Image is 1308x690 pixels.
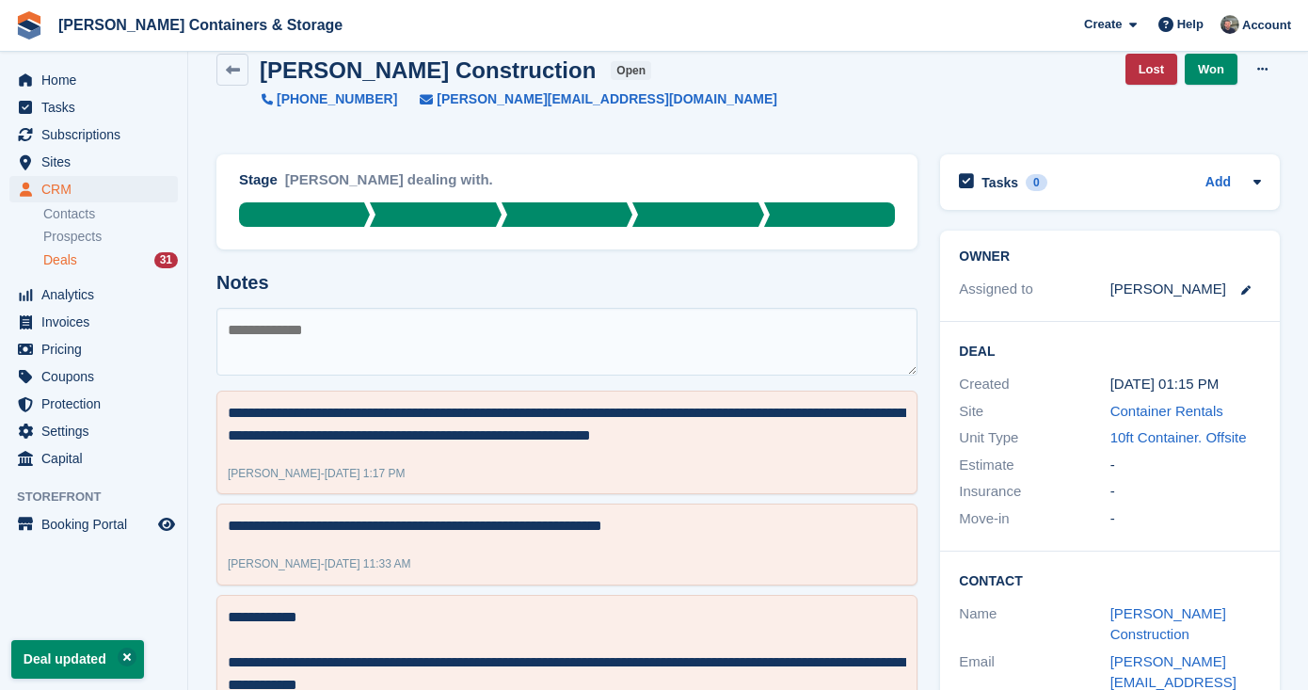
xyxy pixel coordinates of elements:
span: Deals [43,251,77,269]
div: Estimate [959,455,1109,476]
span: open [611,61,651,80]
span: Help [1177,15,1204,34]
span: [DATE] 11:33 AM [325,557,411,570]
a: menu [9,418,178,444]
a: Prospects [43,227,178,247]
a: menu [9,363,178,390]
span: Analytics [41,281,154,308]
span: [PERSON_NAME] [228,557,321,570]
a: menu [9,336,178,362]
a: [PERSON_NAME] Construction [1110,605,1226,643]
div: Name [959,603,1109,646]
span: Create [1084,15,1122,34]
h2: Notes [216,272,917,294]
a: Add [1205,172,1231,194]
span: Tasks [41,94,154,120]
span: [PHONE_NUMBER] [277,89,397,109]
div: Assigned to [959,279,1109,300]
a: menu [9,176,178,202]
span: [DATE] 1:17 PM [325,467,406,480]
div: [PERSON_NAME] dealing with. [285,169,493,202]
h2: Deal [959,341,1261,360]
a: menu [9,149,178,175]
span: Booking Portal [41,511,154,538]
div: - [1110,508,1261,530]
span: Settings [41,418,154,444]
a: Contacts [43,205,178,223]
a: Won [1185,54,1237,85]
a: 10ft Container. Offsite [1110,429,1247,445]
a: menu [9,391,178,417]
a: menu [9,121,178,148]
span: Pricing [41,336,154,362]
span: [PERSON_NAME][EMAIL_ADDRESS][DOMAIN_NAME] [437,89,777,109]
a: [PERSON_NAME][EMAIL_ADDRESS][DOMAIN_NAME] [397,89,777,109]
img: stora-icon-8386f47178a22dfd0bd8f6a31ec36ba5ce8667c1dd55bd0f319d3a0aa187defe.svg [15,11,43,40]
a: [PERSON_NAME] Containers & Storage [51,9,350,40]
div: 0 [1026,174,1047,191]
a: Deals 31 [43,250,178,270]
a: Container Rentals [1110,403,1223,419]
div: Created [959,374,1109,395]
a: [PHONE_NUMBER] [262,89,397,109]
span: CRM [41,176,154,202]
h2: [PERSON_NAME] Construction [260,57,596,83]
span: Capital [41,445,154,472]
div: - [1110,455,1261,476]
p: Deal updated [11,640,144,679]
h2: Owner [959,249,1261,265]
a: menu [9,67,178,93]
a: menu [9,309,178,335]
span: Protection [41,391,154,417]
div: Stage [239,169,278,191]
div: Move-in [959,508,1109,530]
div: Unit Type [959,427,1109,449]
span: Home [41,67,154,93]
div: Site [959,401,1109,423]
div: Insurance [959,481,1109,503]
img: Adam Greenhalgh [1220,15,1239,34]
div: 31 [154,252,178,268]
div: [PERSON_NAME] [1110,279,1226,300]
span: Subscriptions [41,121,154,148]
span: Storefront [17,488,187,506]
span: Sites [41,149,154,175]
a: menu [9,445,178,472]
a: menu [9,511,178,538]
span: [PERSON_NAME] [228,467,321,480]
span: Coupons [41,363,154,390]
a: menu [9,281,178,308]
div: [DATE] 01:15 PM [1110,374,1261,395]
span: Account [1242,16,1291,35]
div: - [228,465,406,482]
div: - [228,555,411,572]
a: Preview store [155,513,178,536]
a: Lost [1125,54,1177,85]
span: Invoices [41,309,154,335]
h2: Contact [959,570,1261,589]
div: - [1110,481,1261,503]
span: Prospects [43,228,102,246]
a: menu [9,94,178,120]
h2: Tasks [981,174,1018,191]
